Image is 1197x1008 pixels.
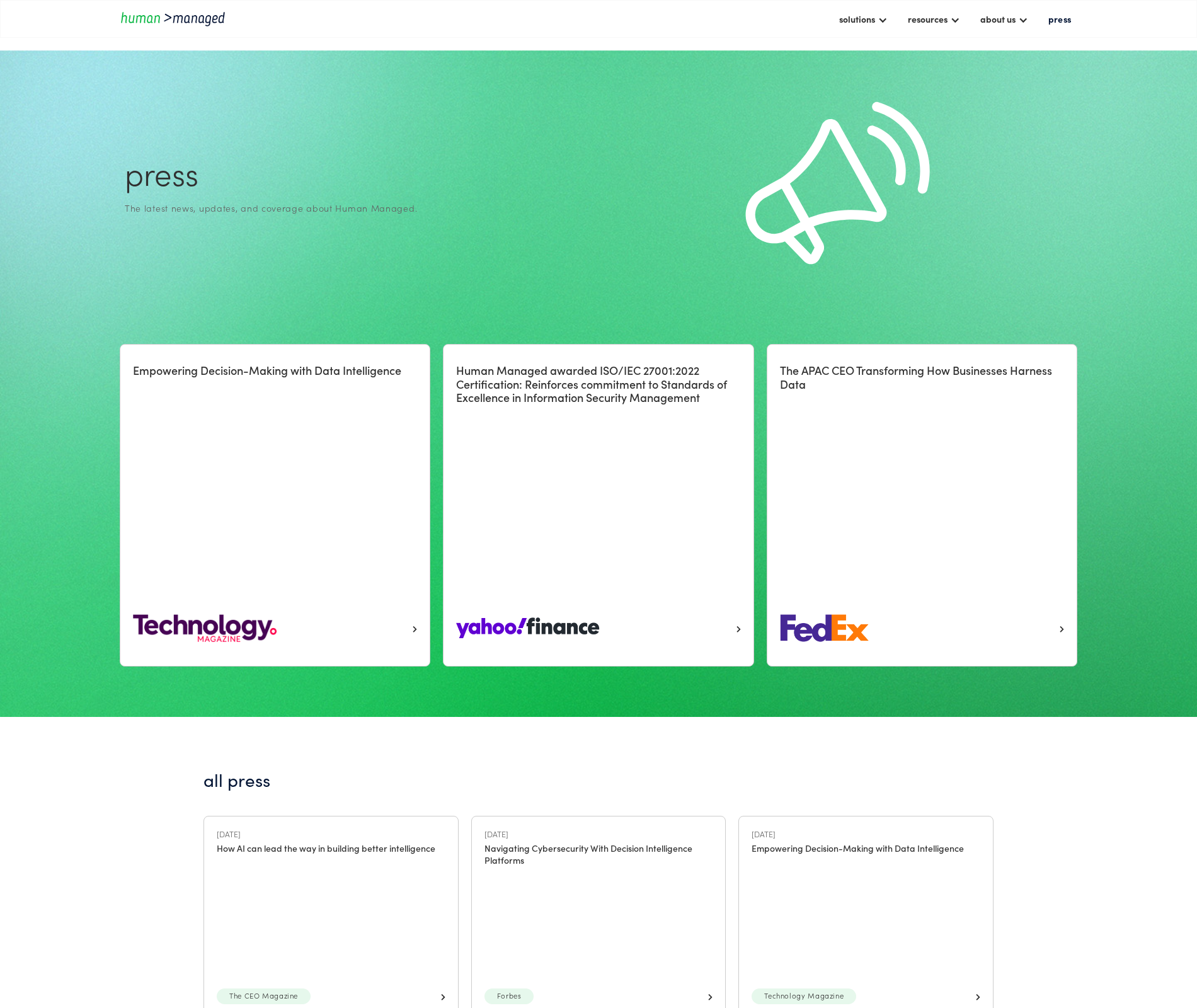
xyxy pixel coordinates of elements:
a: The APAC CEO Transforming How Businesses Harness Data [767,344,1077,667]
div: [DATE] [752,829,980,840]
span:  [703,994,713,1000]
div: solutions [839,11,875,26]
div: resources [908,11,948,26]
h4: Empowering Decision-Making with Data Intelligence [133,364,417,377]
div: solutions [833,8,894,30]
div: [DATE] [484,829,713,840]
span:  [1055,626,1064,633]
div: about us [974,8,1034,30]
span:  [971,994,980,1000]
a: Human Managed awarded ISO/IEC 27001:2022 Certification: Reinforces commitment to Standards of Exc... [443,344,753,667]
div: The CEO Magazine [229,990,298,1002]
h1: press [125,156,596,190]
h4: The APAC CEO Transforming How Businesses Harness Data [780,364,1064,391]
h4: How AI can lead the way in building better intelligence [217,842,445,855]
span:  [436,994,445,1000]
div: about us [980,11,1016,26]
h4: Human Managed awarded ISO/IEC 27001:2022 Certification: Reinforces commitment to Standards of Exc... [456,364,740,404]
div: resources [902,8,966,30]
div: Technology Magazine [764,990,844,1002]
a: Empowering Decision-Making with Data Intelligence [120,344,430,667]
span:  [408,626,417,633]
h1: all press [203,769,994,791]
h4: Empowering Decision-Making with Data Intelligence [752,842,980,855]
div: [DATE] [217,829,445,840]
h4: Navigating Cybersecurity With Decision Intelligence Platforms [484,842,713,867]
span:  [731,626,741,633]
a: press [1042,8,1077,30]
div: The latest news, updates, and coverage about Human Managed. [125,202,596,214]
div: Forbes [497,990,522,1002]
a: home [120,10,233,27]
